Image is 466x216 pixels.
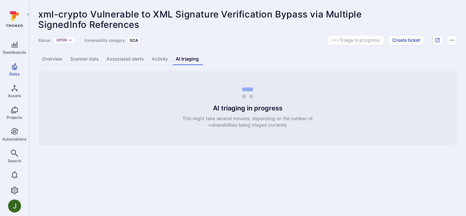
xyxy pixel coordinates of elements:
[84,38,126,43] span: Vulnerability category:
[3,50,26,55] span: Dashboards
[9,72,20,76] span: Risks
[148,53,172,65] a: Activity
[38,19,139,30] span: SignedInfo References
[127,37,141,44] div: SCA
[447,35,457,45] button: Options menu
[103,53,148,65] a: Associated alerts
[242,87,253,98] div: loading spinner
[242,87,253,98] img: Loading...
[8,199,21,212] div: Julia Nakonechna
[2,137,27,142] span: Automations
[6,115,22,120] span: Projects
[26,12,30,17] i: Expand navigation menu
[24,10,32,18] button: Expand navigation menu
[68,38,72,42] button: Expand dropdown
[327,35,384,45] button: Triage in progress
[38,38,51,43] span: Status:
[38,53,66,65] a: Overview
[8,158,21,163] span: Search
[213,104,283,113] span: AI triaging in progress
[56,38,67,43] button: Open
[8,93,21,98] span: Assets
[432,35,443,45] div: Open original issue
[388,35,424,45] button: Create ticket
[8,199,21,212] img: ACg8ocJb5u1MqhRZCS4qt_lttNeNnvlQtAsFnznmah6JoQoAHxP7zA=s96-c
[38,53,457,65] div: Vulnerability tabs
[183,115,313,128] span: This might take several minutes, depending on the number of vulnerabilities being triaged currently
[66,53,103,65] a: Scanner data
[332,40,338,41] img: Loading...
[172,53,203,65] a: AI triaging
[38,9,362,20] span: xml-crypto Vulnerable to XML Signature Verification Bypass via Multiple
